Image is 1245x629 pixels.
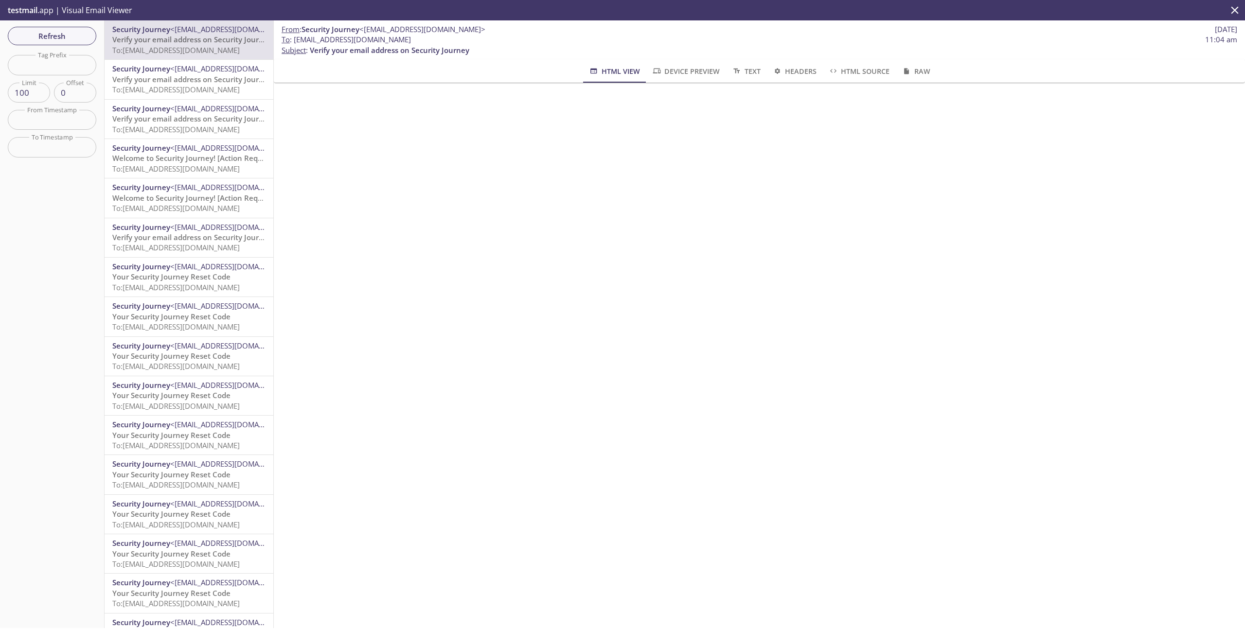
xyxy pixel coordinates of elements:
span: To: [EMAIL_ADDRESS][DOMAIN_NAME] [112,361,240,371]
span: Your Security Journey Reset Code [112,509,231,519]
span: HTML View [588,65,640,77]
span: Security Journey [112,182,170,192]
span: Security Journey [302,24,359,34]
span: Verify your email address on Security Journey [112,74,272,84]
span: To: [EMAIL_ADDRESS][DOMAIN_NAME] [112,45,240,55]
span: <[EMAIL_ADDRESS][DOMAIN_NAME]> [170,262,296,271]
span: To: [EMAIL_ADDRESS][DOMAIN_NAME] [112,282,240,292]
span: From [282,24,300,34]
span: Security Journey [112,341,170,350]
span: <[EMAIL_ADDRESS][DOMAIN_NAME]> [170,499,296,508]
span: <[EMAIL_ADDRESS][DOMAIN_NAME]> [170,182,296,192]
span: <[EMAIL_ADDRESS][DOMAIN_NAME]> [170,577,296,587]
span: Security Journey [112,222,170,232]
span: 11:04 am [1205,35,1237,45]
span: : [282,24,485,35]
div: Security Journey<[EMAIL_ADDRESS][DOMAIN_NAME]>Verify your email address on Security JourneyTo:[EM... [105,218,273,257]
span: Security Journey [112,538,170,548]
span: Security Journey [112,617,170,627]
span: Your Security Journey Reset Code [112,272,231,281]
span: <[EMAIL_ADDRESS][DOMAIN_NAME]> [170,538,296,548]
span: HTML Source [828,65,889,77]
div: Security Journey<[EMAIL_ADDRESS][DOMAIN_NAME]>Verify your email address on Security JourneyTo:[EM... [105,60,273,99]
p: : [282,35,1237,55]
span: Raw [901,65,930,77]
span: To: [EMAIL_ADDRESS][DOMAIN_NAME] [112,164,240,174]
span: Welcome to Security Journey! [Action Required] [112,193,279,203]
span: <[EMAIL_ADDRESS][DOMAIN_NAME]> [170,341,296,350]
span: <[EMAIL_ADDRESS][DOMAIN_NAME]> [170,104,296,113]
span: Security Journey [112,499,170,508]
span: Security Journey [112,64,170,73]
span: To: [EMAIL_ADDRESS][DOMAIN_NAME] [112,322,240,332]
span: To: [EMAIL_ADDRESS][DOMAIN_NAME] [112,203,240,213]
span: To: [EMAIL_ADDRESS][DOMAIN_NAME] [112,124,240,134]
span: Verify your email address on Security Journey [112,35,272,44]
span: <[EMAIL_ADDRESS][DOMAIN_NAME]> [170,143,296,153]
span: Verify your email address on Security Journey [112,232,272,242]
span: <[EMAIL_ADDRESS][DOMAIN_NAME]> [170,617,296,627]
div: Security Journey<[EMAIL_ADDRESS][DOMAIN_NAME]>Verify your email address on Security JourneyTo:[EM... [105,20,273,59]
div: Security Journey<[EMAIL_ADDRESS][DOMAIN_NAME]>Your Security Journey Reset CodeTo:[EMAIL_ADDRESS][... [105,258,273,297]
span: Verify your email address on Security Journey [310,45,469,55]
span: Device Preview [652,65,720,77]
span: Refresh [16,30,89,42]
div: Security Journey<[EMAIL_ADDRESS][DOMAIN_NAME]>Your Security Journey Reset CodeTo:[EMAIL_ADDRESS][... [105,495,273,534]
span: To: [EMAIL_ADDRESS][DOMAIN_NAME] [112,243,240,252]
span: Security Journey [112,380,170,390]
span: Your Security Journey Reset Code [112,470,231,479]
span: To: [EMAIL_ADDRESS][DOMAIN_NAME] [112,401,240,411]
span: Text [731,65,760,77]
span: <[EMAIL_ADDRESS][DOMAIN_NAME]> [170,24,296,34]
span: Security Journey [112,459,170,469]
span: Security Journey [112,301,170,311]
span: Security Journey [112,577,170,587]
span: To [282,35,290,44]
div: Security Journey<[EMAIL_ADDRESS][DOMAIN_NAME]>Verify your email address on Security JourneyTo:[EM... [105,100,273,139]
span: Security Journey [112,24,170,34]
div: Security Journey<[EMAIL_ADDRESS][DOMAIN_NAME]>Welcome to Security Journey! [Action Required]To:[E... [105,139,273,178]
span: Verify your email address on Security Journey [112,114,272,123]
span: Security Journey [112,419,170,429]
div: Security Journey<[EMAIL_ADDRESS][DOMAIN_NAME]>Your Security Journey Reset CodeTo:[EMAIL_ADDRESS][... [105,455,273,494]
span: [DATE] [1215,24,1237,35]
button: Refresh [8,27,96,45]
span: Your Security Journey Reset Code [112,549,231,559]
span: <[EMAIL_ADDRESS][DOMAIN_NAME]> [170,380,296,390]
span: Your Security Journey Reset Code [112,430,231,440]
span: Your Security Journey Reset Code [112,390,231,400]
span: <[EMAIL_ADDRESS][DOMAIN_NAME]> [170,459,296,469]
span: To: [EMAIL_ADDRESS][DOMAIN_NAME] [112,480,240,489]
span: : [EMAIL_ADDRESS][DOMAIN_NAME] [282,35,411,45]
span: To: [EMAIL_ADDRESS][DOMAIN_NAME] [112,559,240,569]
div: Security Journey<[EMAIL_ADDRESS][DOMAIN_NAME]>Your Security Journey Reset CodeTo:[EMAIL_ADDRESS][... [105,574,273,612]
span: testmail [8,5,37,16]
span: Security Journey [112,262,170,271]
span: Headers [772,65,817,77]
span: Your Security Journey Reset Code [112,312,231,321]
span: To: [EMAIL_ADDRESS][DOMAIN_NAME] [112,440,240,450]
span: To: [EMAIL_ADDRESS][DOMAIN_NAME] [112,85,240,94]
div: Security Journey<[EMAIL_ADDRESS][DOMAIN_NAME]>Your Security Journey Reset CodeTo:[EMAIL_ADDRESS][... [105,337,273,376]
div: Security Journey<[EMAIL_ADDRESS][DOMAIN_NAME]>Your Security Journey Reset CodeTo:[EMAIL_ADDRESS][... [105,297,273,336]
span: <[EMAIL_ADDRESS][DOMAIN_NAME]> [170,64,296,73]
span: Security Journey [112,143,170,153]
div: Security Journey<[EMAIL_ADDRESS][DOMAIN_NAME]>Your Security Journey Reset CodeTo:[EMAIL_ADDRESS][... [105,534,273,573]
span: Your Security Journey Reset Code [112,351,231,361]
div: Security Journey<[EMAIL_ADDRESS][DOMAIN_NAME]>Your Security Journey Reset CodeTo:[EMAIL_ADDRESS][... [105,376,273,415]
span: <[EMAIL_ADDRESS][DOMAIN_NAME]> [170,301,296,311]
span: To: [EMAIL_ADDRESS][DOMAIN_NAME] [112,598,240,608]
span: Your Security Journey Reset Code [112,588,231,598]
span: <[EMAIL_ADDRESS][DOMAIN_NAME]> [359,24,485,34]
div: Security Journey<[EMAIL_ADDRESS][DOMAIN_NAME]>Your Security Journey Reset CodeTo:[EMAIL_ADDRESS][... [105,416,273,454]
span: Subject [282,45,306,55]
div: Security Journey<[EMAIL_ADDRESS][DOMAIN_NAME]>Welcome to Security Journey! [Action Required]To:[E... [105,178,273,217]
span: To: [EMAIL_ADDRESS][DOMAIN_NAME] [112,520,240,529]
span: <[EMAIL_ADDRESS][DOMAIN_NAME]> [170,419,296,429]
span: Welcome to Security Journey! [Action Required] [112,153,279,163]
span: Security Journey [112,104,170,113]
span: <[EMAIL_ADDRESS][DOMAIN_NAME]> [170,222,296,232]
